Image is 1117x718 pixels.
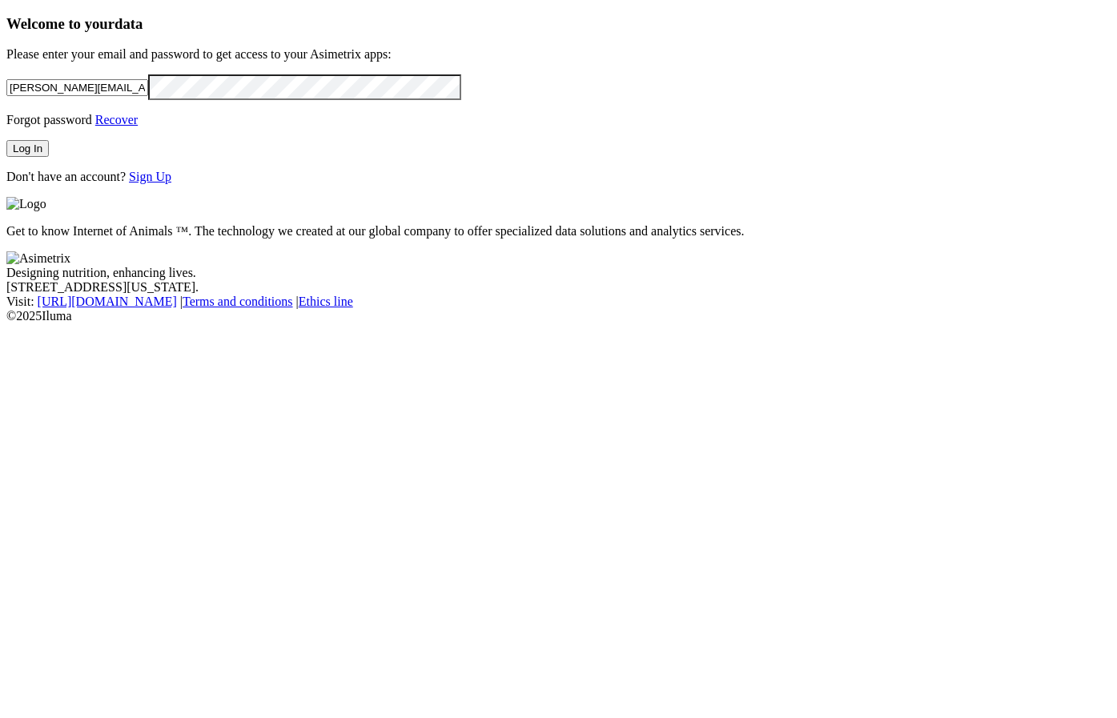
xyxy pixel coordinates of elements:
input: Your email [6,79,148,96]
h3: Welcome to your [6,15,1111,33]
a: [URL][DOMAIN_NAME] [38,295,177,308]
div: © 2025 Iluma [6,309,1111,323]
p: Forgot password [6,113,1111,127]
a: Ethics line [299,295,353,308]
a: Recover [95,113,138,126]
div: [STREET_ADDRESS][US_STATE]. [6,280,1111,295]
span: data [115,15,143,32]
img: Logo [6,197,46,211]
button: Log In [6,140,49,157]
p: Please enter your email and password to get access to your Asimetrix apps: [6,47,1111,62]
div: Designing nutrition, enhancing lives. [6,266,1111,280]
div: Visit : | | [6,295,1111,309]
p: Don't have an account? [6,170,1111,184]
a: Sign Up [129,170,171,183]
p: Get to know Internet of Animals ™. The technology we created at our global company to offer speci... [6,224,1111,239]
a: Terms and conditions [183,295,293,308]
img: Asimetrix [6,251,70,266]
